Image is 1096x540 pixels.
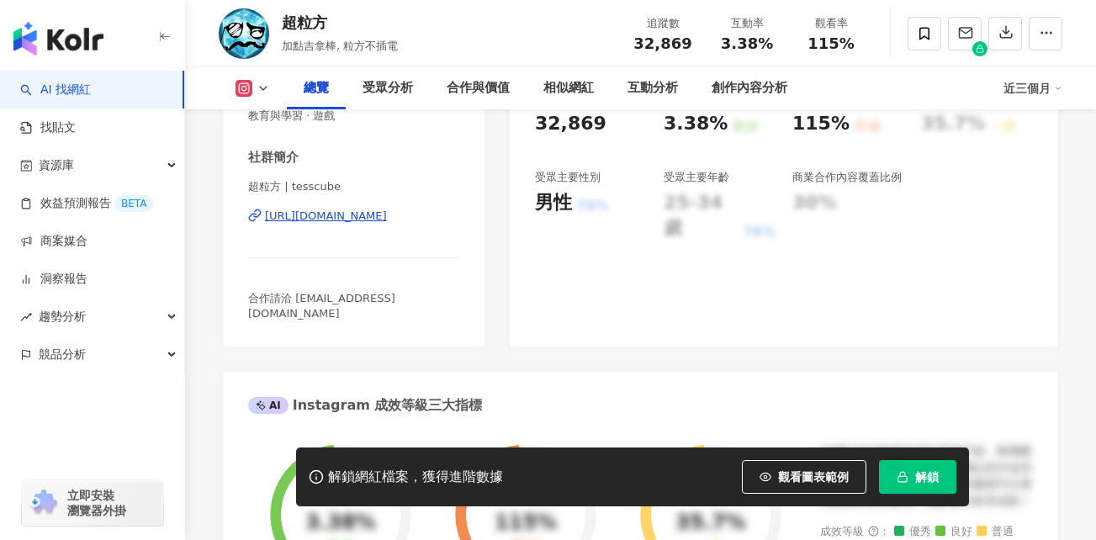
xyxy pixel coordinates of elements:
[712,78,787,98] div: 創作內容分析
[20,311,32,323] span: rise
[282,12,398,33] div: 超粒方
[20,82,91,98] a: searchAI 找網紅
[39,298,86,336] span: 趨勢分析
[20,195,153,212] a: 效益預測報告BETA
[27,490,60,516] img: chrome extension
[363,78,413,98] div: 受眾分析
[39,336,86,373] span: 競品分析
[664,170,729,185] div: 受眾主要年齡
[742,460,866,494] button: 觀看圖表範例
[778,470,849,484] span: 觀看圖表範例
[248,396,482,415] div: Instagram 成效等級三大指標
[543,78,594,98] div: 相似網紅
[248,292,395,320] span: 合作請洽 [EMAIL_ADDRESS][DOMAIN_NAME]
[535,111,606,137] div: 32,869
[219,8,269,59] img: KOL Avatar
[675,511,745,535] div: 35.7%
[535,170,601,185] div: 受眾主要性別
[631,15,695,32] div: 追蹤數
[248,209,459,224] a: [URL][DOMAIN_NAME]
[792,170,902,185] div: 商業合作內容覆蓋比例
[664,111,728,137] div: 3.38%
[820,443,1033,509] div: 該網紅的互動率和漲粉率都不錯，唯獨觀看率比較普通，為同等級的網紅的中低等級，效果不一定會好，但仍然建議可以發包開箱類型的案型，應該會比較有成效！
[248,149,299,167] div: 社群簡介
[265,209,387,224] div: [URL][DOMAIN_NAME]
[22,480,163,526] a: chrome extension立即安裝 瀏覽器外掛
[20,119,76,136] a: 找貼文
[495,511,557,535] div: 115%
[20,271,87,288] a: 洞察報告
[807,35,855,52] span: 115%
[799,15,863,32] div: 觀看率
[39,146,74,184] span: 資源庫
[535,190,572,216] div: 男性
[879,460,956,494] button: 解鎖
[248,397,289,414] div: AI
[304,78,329,98] div: 總覽
[935,526,972,538] span: 良好
[67,488,126,518] span: 立即安裝 瀏覽器外掛
[447,78,510,98] div: 合作與價值
[305,511,375,535] div: 3.38%
[715,15,779,32] div: 互動率
[20,233,87,250] a: 商案媒合
[328,469,503,486] div: 解鎖網紅檔案，獲得進階數據
[915,470,939,484] span: 解鎖
[633,34,691,52] span: 32,869
[1003,75,1062,102] div: 近三個月
[977,526,1014,538] span: 普通
[248,179,459,194] span: 超粒方 | tesscube
[282,40,398,52] span: 加點吉拿棒, 粒方不插電
[894,526,931,538] span: 優秀
[792,111,850,137] div: 115%
[721,35,773,52] span: 3.38%
[627,78,678,98] div: 互動分析
[13,22,103,56] img: logo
